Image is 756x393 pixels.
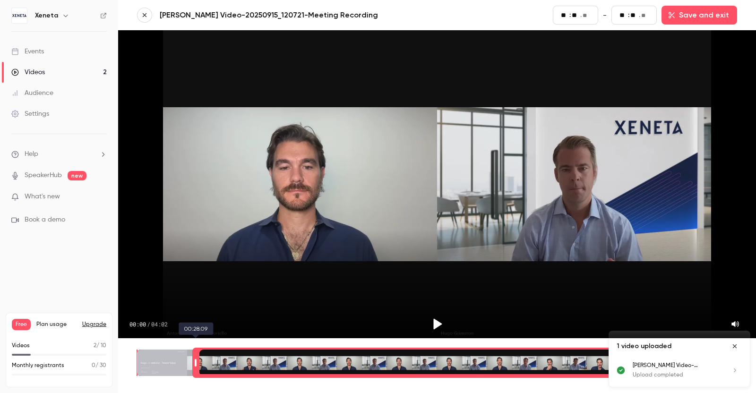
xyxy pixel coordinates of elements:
input: milliseconds [583,10,590,21]
a: [PERSON_NAME] Video-20250915_120721-Meeting Recording [160,9,387,21]
img: Xeneta [12,8,27,23]
span: 00:00 [129,320,146,328]
p: [PERSON_NAME] Video-20250915_120721-Meeting Recording [633,361,720,370]
a: [PERSON_NAME] Video-20250915_120721-Meeting RecordingUpload completed [633,361,742,379]
section: Video player [118,30,756,338]
span: Book a demo [25,215,65,225]
span: Help [25,149,38,159]
span: - [603,9,607,21]
span: new [68,171,86,180]
p: / 30 [92,361,106,370]
span: 0 [92,363,95,368]
button: Mute [726,315,745,333]
span: Free [12,319,31,330]
span: . [580,10,582,20]
span: What's new [25,192,60,202]
fieldset: 04:30.33 [611,6,657,25]
input: seconds [572,10,579,20]
div: Time range selector [137,350,737,376]
div: Settings [11,109,49,119]
li: help-dropdown-opener [11,149,107,159]
p: Videos [12,342,30,350]
input: seconds [630,10,638,20]
span: : [569,10,571,20]
div: Events [11,47,44,56]
span: . [639,10,640,20]
input: milliseconds [641,10,649,21]
span: : [628,10,629,20]
button: Close uploads list [727,339,742,354]
div: 00:00 [129,320,168,328]
div: Audience [11,88,53,98]
p: / 10 [94,342,106,350]
fieldset: 00:28.09 [553,6,598,25]
span: 2 [94,343,96,349]
p: Monthly registrants [12,361,64,370]
iframe: Noticeable Trigger [95,193,107,201]
input: minutes [619,10,627,20]
span: Plan usage [36,321,77,328]
input: minutes [561,10,568,20]
button: Save and exit [661,6,737,25]
div: Time range seconds start time [192,349,199,377]
div: Videos [11,68,45,77]
ul: Uploads list [609,361,750,387]
p: 1 video uploaded [617,342,671,351]
a: SpeakerHub [25,171,62,180]
span: 04:02 [151,320,168,328]
button: Play [426,313,448,335]
h6: Xeneta [35,11,58,20]
button: Upgrade [82,321,106,328]
p: Upload completed [633,371,720,379]
span: / [147,320,150,328]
